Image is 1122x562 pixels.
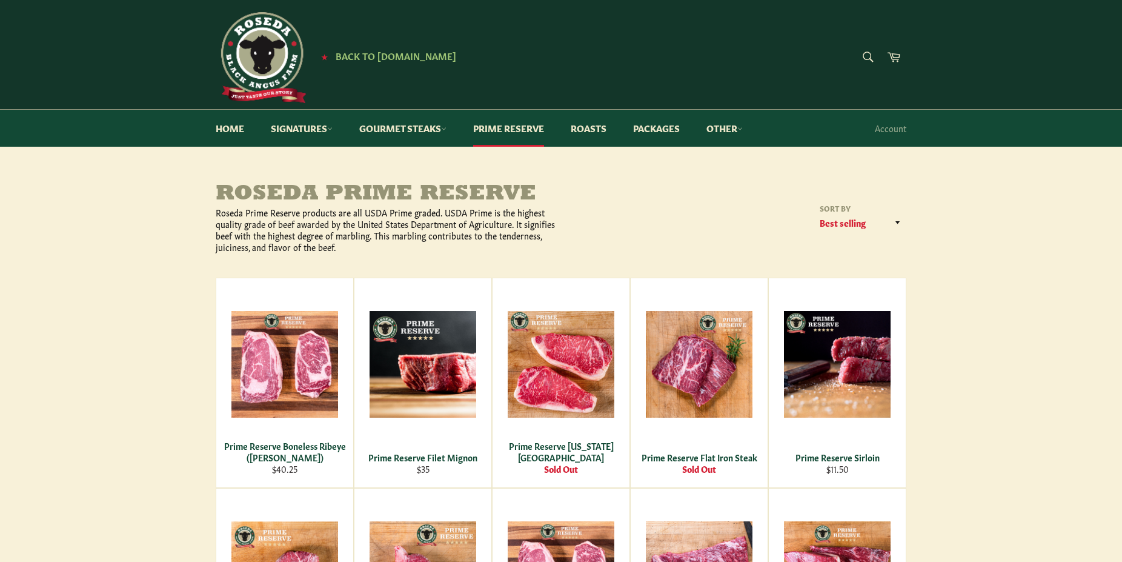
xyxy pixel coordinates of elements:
[370,311,476,418] img: Prime Reserve Filet Mignon
[216,182,561,207] h1: Roseda Prime Reserve
[639,463,760,475] div: Sold Out
[354,278,492,488] a: Prime Reserve Filet Mignon Prime Reserve Filet Mignon $35
[362,463,484,475] div: $35
[216,12,307,103] img: Roseda Beef
[777,452,898,463] div: Prime Reserve Sirloin
[216,207,561,253] p: Roseda Prime Reserve products are all USDA Prime graded. USDA Prime is the highest quality grade ...
[336,49,456,62] span: Back to [DOMAIN_NAME]
[768,278,906,488] a: Prime Reserve Sirloin Prime Reserve Sirloin $11.50
[315,52,456,61] a: ★ Back to [DOMAIN_NAME]
[216,278,354,488] a: Prime Reserve Boneless Ribeye (Delmonico) Prime Reserve Boneless Ribeye ([PERSON_NAME]) $40.25
[204,110,256,147] a: Home
[639,452,760,463] div: Prime Reserve Flat Iron Steak
[621,110,692,147] a: Packages
[630,278,768,488] a: Prime Reserve Flat Iron Steak Prime Reserve Flat Iron Steak Sold Out
[559,110,619,147] a: Roasts
[492,278,630,488] a: Prime Reserve New York Strip Prime Reserve [US_STATE][GEOGRAPHIC_DATA] Sold Out
[362,452,484,463] div: Prime Reserve Filet Mignon
[224,463,346,475] div: $40.25
[347,110,459,147] a: Gourmet Steaks
[461,110,556,147] a: Prime Reserve
[508,311,614,418] img: Prime Reserve New York Strip
[231,311,338,418] img: Prime Reserve Boneless Ribeye (Delmonico)
[869,110,912,146] a: Account
[321,52,328,61] span: ★
[224,440,346,464] div: Prime Reserve Boneless Ribeye ([PERSON_NAME])
[500,463,622,475] div: Sold Out
[259,110,345,147] a: Signatures
[815,203,906,213] label: Sort by
[784,311,891,418] img: Prime Reserve Sirloin
[777,463,898,475] div: $11.50
[500,440,622,464] div: Prime Reserve [US_STATE][GEOGRAPHIC_DATA]
[694,110,755,147] a: Other
[646,311,752,418] img: Prime Reserve Flat Iron Steak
